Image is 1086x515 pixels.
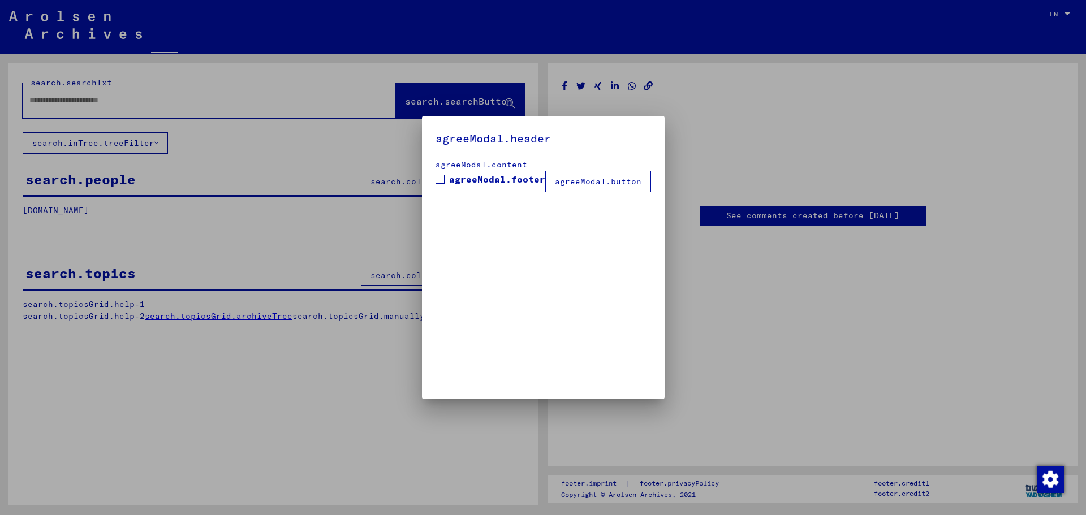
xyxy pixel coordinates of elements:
div: agreeModal.content [436,159,651,171]
div: Change consent [1036,465,1063,492]
button: agreeModal.button [545,171,651,192]
img: Change consent [1037,466,1064,493]
span: agreeModal.footer [449,172,545,186]
h5: agreeModal.header [436,129,651,148]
